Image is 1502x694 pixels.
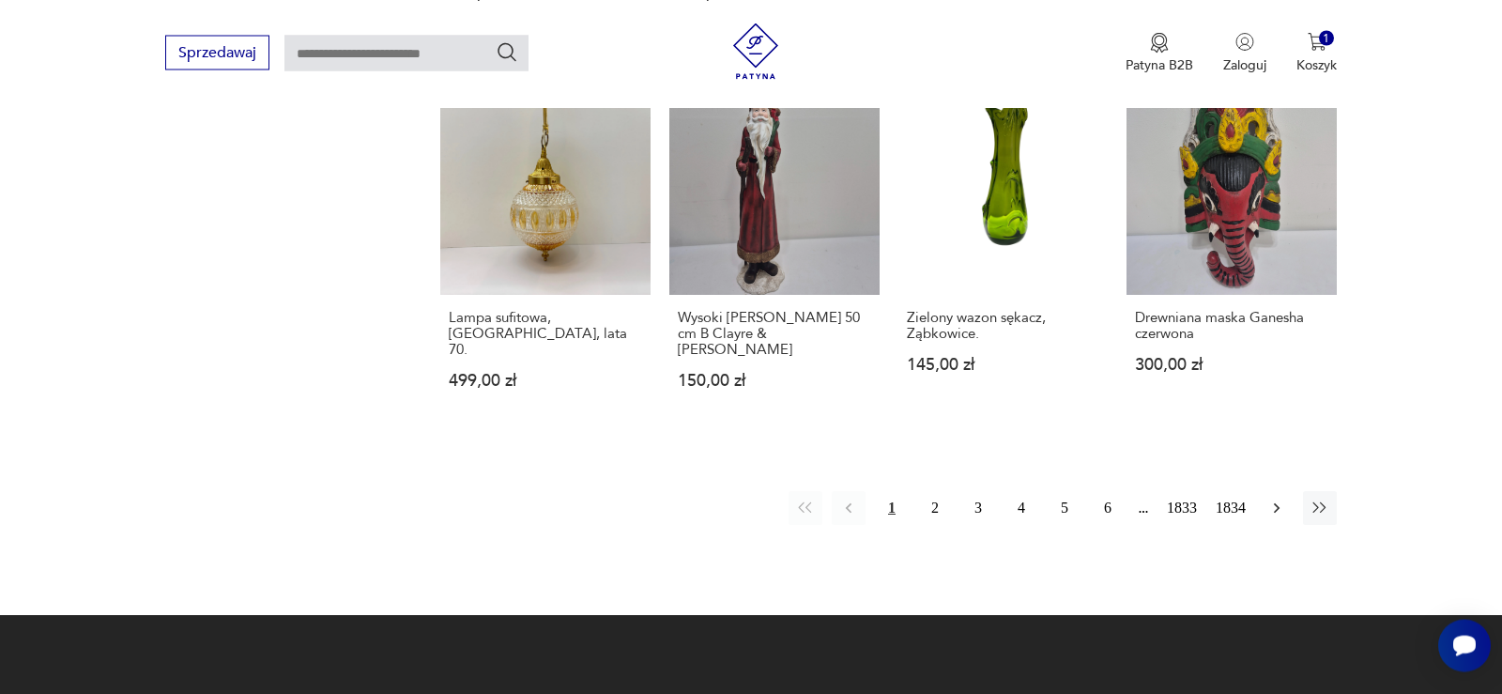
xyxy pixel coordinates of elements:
p: 145,00 zł [907,357,1100,373]
button: 1 [875,491,909,525]
a: Wysoki Mikołaj Ozdobny 50 cm B Clayre & EefWysoki [PERSON_NAME] 50 cm B Clayre & [PERSON_NAME]150... [669,85,880,425]
button: 5 [1048,491,1081,525]
img: Ikonka użytkownika [1235,32,1254,51]
button: Sprzedawaj [165,35,269,69]
p: 300,00 zł [1135,357,1328,373]
button: 2 [918,491,952,525]
h3: Zielony wazon sękacz, Ząbkowice. [907,310,1100,342]
p: Zaloguj [1223,55,1266,73]
h3: Drewniana maska Ganesha czerwona [1135,310,1328,342]
img: Ikona medalu [1150,32,1169,53]
a: Drewniana maska Ganesha czerwonaDrewniana maska Ganesha czerwona300,00 zł [1126,85,1337,425]
h3: Lampa sufitowa, [GEOGRAPHIC_DATA], lata 70. [449,310,642,358]
button: Zaloguj [1223,32,1266,73]
p: 150,00 zł [678,373,871,389]
button: Patyna B2B [1126,32,1193,73]
button: 1833 [1162,491,1202,525]
p: 499,00 zł [449,373,642,389]
a: Zielony wazon sękacz, Ząbkowice.Zielony wazon sękacz, Ząbkowice.145,00 zł [898,85,1109,425]
button: 6 [1091,491,1125,525]
p: Patyna B2B [1126,55,1193,73]
button: 4 [1004,491,1038,525]
button: 1Koszyk [1296,32,1337,73]
a: Lampa sufitowa, Niemcy, lata 70.Lampa sufitowa, [GEOGRAPHIC_DATA], lata 70.499,00 zł [440,85,651,425]
div: 1 [1319,30,1335,46]
button: 1834 [1211,491,1250,525]
iframe: Smartsupp widget button [1438,619,1491,671]
a: Ikona medaluPatyna B2B [1126,32,1193,73]
p: Koszyk [1296,55,1337,73]
button: Szukaj [496,40,518,63]
h3: Wysoki [PERSON_NAME] 50 cm B Clayre & [PERSON_NAME] [678,310,871,358]
button: 3 [961,491,995,525]
img: Ikona koszyka [1308,32,1326,51]
img: Patyna - sklep z meblami i dekoracjami vintage [728,23,784,79]
a: Sprzedawaj [165,47,269,60]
